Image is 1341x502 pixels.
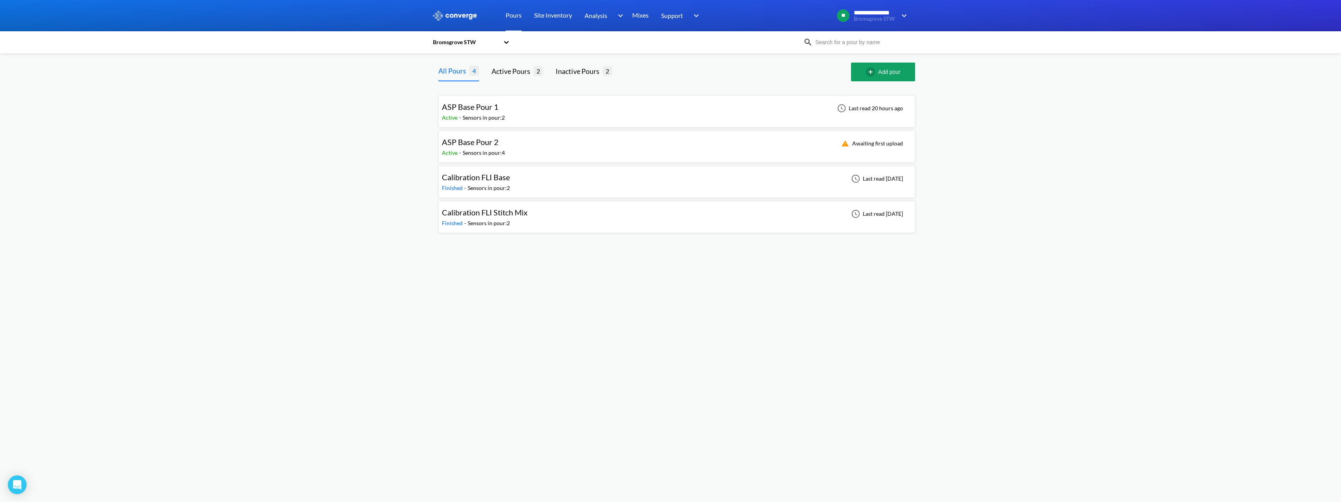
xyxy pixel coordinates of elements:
[468,184,510,192] div: Sensors in pour: 2
[442,137,499,147] span: ASP Base Pour 2
[556,66,603,77] div: Inactive Pours
[492,66,533,77] div: Active Pours
[813,38,907,47] input: Search for a pour by name
[438,104,915,111] a: ASP Base Pour 1Active-Sensors in pour:2Last read 20 hours ago
[688,11,701,20] img: downArrow.svg
[468,219,510,228] div: Sensors in pour: 2
[866,67,878,77] img: add-circle-outline.svg
[847,209,905,219] div: Last read [DATE]
[803,38,813,47] img: icon-search.svg
[463,113,505,122] div: Sensors in pour: 2
[854,16,896,22] span: Bromsgrove STW
[8,475,27,494] div: Open Intercom Messenger
[851,63,915,81] button: Add pour
[847,174,905,183] div: Last read [DATE]
[459,114,463,121] span: -
[442,114,459,121] span: Active
[833,104,905,113] div: Last read 20 hours ago
[438,65,469,76] div: All Pours
[438,140,915,146] a: ASP Base Pour 2Active-Sensors in pour:4Awaiting first upload
[896,11,909,20] img: downArrow.svg
[432,38,499,47] div: Bromsgrove STW
[459,149,463,156] span: -
[533,66,543,76] span: 2
[442,220,464,226] span: Finished
[661,11,683,20] span: Support
[469,66,479,75] span: 4
[464,185,468,191] span: -
[438,210,915,217] a: Calibration FLI Stitch MixFinished-Sensors in pour:2Last read [DATE]
[438,175,915,181] a: Calibration FLI BaseFinished-Sensors in pour:2Last read [DATE]
[432,11,477,21] img: logo_ewhite.svg
[442,208,527,217] span: Calibration FLI Stitch Mix
[585,11,607,20] span: Analysis
[464,220,468,226] span: -
[837,139,905,148] div: Awaiting first upload
[613,11,625,20] img: downArrow.svg
[603,66,612,76] span: 2
[463,149,505,157] div: Sensors in pour: 4
[442,185,464,191] span: Finished
[442,172,510,182] span: Calibration FLI Base
[442,149,459,156] span: Active
[442,102,499,111] span: ASP Base Pour 1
